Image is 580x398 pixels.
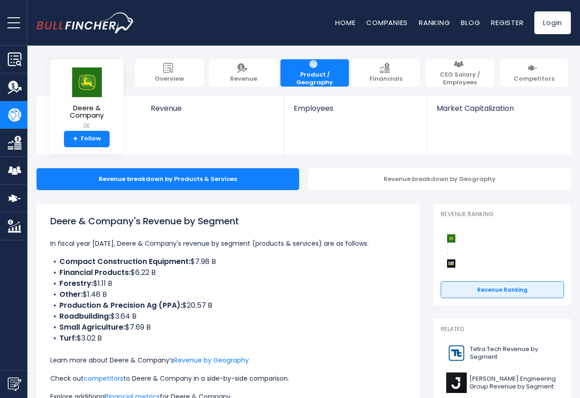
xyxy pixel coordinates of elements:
[441,370,564,395] a: [PERSON_NAME] Engineering Group Revenue by Segment
[230,75,257,83] span: Revenue
[50,278,406,289] li: $1.11 B
[308,168,571,190] div: Revenue breakdown by Geography
[50,355,406,366] p: Learn more about Deere & Company’s
[73,135,78,143] strong: +
[57,67,116,131] a: Deere & Company DE
[142,96,285,128] a: Revenue
[441,341,564,366] a: Tetra Tech Revenue by Segment
[369,75,402,83] span: Financials
[37,12,135,33] a: Go to homepage
[59,333,77,343] b: Turf:
[352,59,420,87] a: Financials
[437,104,561,113] span: Market Capitalization
[174,356,249,365] a: Revenue by Geography
[151,104,275,113] span: Revenue
[280,59,349,87] a: Product / Geography
[135,59,204,87] a: Overview
[441,211,564,218] p: Revenue Ranking
[445,233,457,244] img: Deere & Company competitors logo
[59,278,93,289] b: Forestry:
[50,238,406,249] p: In fiscal year [DATE], Deere & Company's revenue by segment (products & services) are as follows:
[426,59,494,87] a: CEO Salary / Employees
[50,333,406,344] li: $3.02 B
[366,18,408,27] a: Companies
[427,96,570,128] a: Market Capitalization
[445,258,457,269] img: Caterpillar competitors logo
[50,256,406,267] li: $7.98 B
[59,322,125,332] b: Small Agriculture:
[446,372,467,393] img: J logo
[419,18,450,27] a: Ranking
[50,267,406,278] li: $6.22 B
[514,75,554,83] span: Competitors
[50,300,406,311] li: $20.57 B
[469,375,559,391] span: [PERSON_NAME] Engineering Group Revenue by Segment
[50,322,406,333] li: $7.69 B
[470,346,559,361] span: Tetra Tech Revenue by Segment
[500,59,568,87] a: Competitors
[209,59,278,87] a: Revenue
[294,104,417,113] span: Employees
[59,267,131,278] b: Financial Products:
[430,71,490,87] span: CEO Salary / Employees
[59,300,182,310] b: Production & Precision Ag (PPA):
[59,289,83,300] b: Other:
[534,11,571,34] a: Login
[491,18,523,27] a: Register
[461,18,480,27] a: Blog
[285,71,344,87] span: Product / Geography
[285,96,427,128] a: Employees
[155,75,184,83] span: Overview
[50,214,406,228] h1: Deere & Company's Revenue by Segment
[37,12,135,33] img: bullfincher logo
[37,168,299,190] div: Revenue breakdown by Products & Services
[50,311,406,322] li: $3.64 B
[84,374,123,383] a: competitors
[58,122,116,130] small: DE
[441,281,564,299] a: Revenue Ranking
[64,131,110,147] a: +Follow
[59,256,190,267] b: Compact Construction Equipment:
[335,18,355,27] a: Home
[50,289,406,300] li: $1.48 B
[441,326,564,333] p: Related
[446,343,467,363] img: TTEK logo
[50,373,406,384] p: Check out to Deere & Company in a side-by-side comparison.
[59,311,111,321] b: Roadbuilding:
[58,104,116,119] span: Deere & Company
